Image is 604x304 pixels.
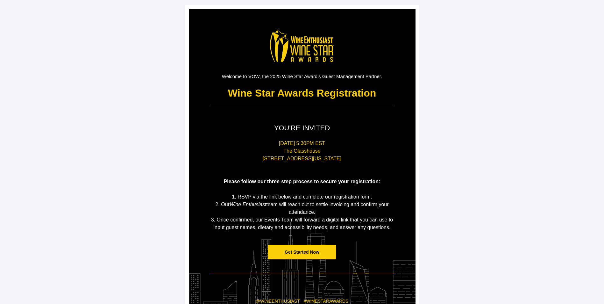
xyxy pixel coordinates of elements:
[210,155,394,163] p: [STREET_ADDRESS][US_STATE]
[211,217,393,230] span: 3. Once confirmed, our Events Team will forward a digital link that you can use to input guest na...
[210,73,394,80] p: Welcome to VOW, the 2025 Wine Star Award's Guest Management Partner.
[210,123,394,133] p: YOU'RE INVITED
[224,179,380,184] span: Please follow our three-step process to secure your registration:
[210,147,394,155] p: The Glasshouse
[268,245,336,260] a: Get Started Now
[215,202,388,215] span: 2. Our team will reach out to settle invoicing and confirm your attendance.
[210,140,394,147] p: [DATE] 5:30PM EST
[232,194,372,199] span: 1. RSVP via the link below and complete our registration form.
[285,250,319,255] span: Get Started Now
[228,87,376,99] strong: Wine Star Awards Registration
[230,202,266,207] em: Wine Enthusiast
